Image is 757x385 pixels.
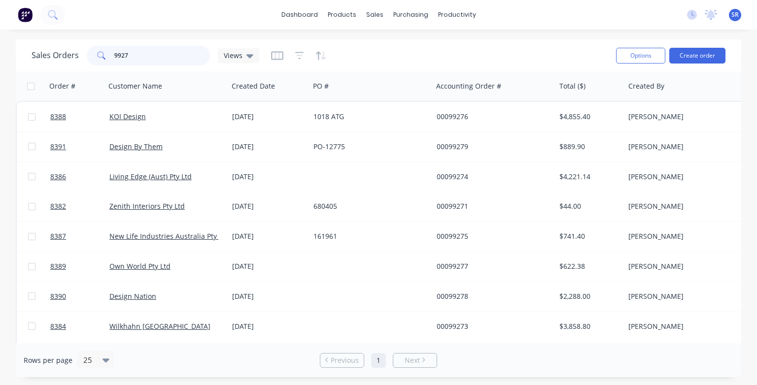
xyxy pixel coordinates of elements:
[50,142,66,152] span: 8391
[109,142,163,151] a: Design By Them
[50,312,109,341] a: 8384
[232,142,306,152] div: [DATE]
[628,112,738,122] div: [PERSON_NAME]
[559,291,617,301] div: $2,288.00
[50,102,109,131] a: 8388
[313,231,423,241] div: 161961
[313,142,423,152] div: PO-12775
[559,201,617,211] div: $44.00
[50,341,109,371] a: 8383
[437,291,546,301] div: 00099278
[232,112,306,122] div: [DATE]
[50,291,66,301] span: 8390
[316,353,441,368] ul: Pagination
[50,261,66,271] span: 8389
[109,172,192,181] a: Living Edge (Aust) Pty Ltd
[559,81,585,91] div: Total ($)
[50,172,66,182] span: 8386
[232,261,306,271] div: [DATE]
[559,142,617,152] div: $889.90
[50,282,109,311] a: 8390
[437,231,546,241] div: 00099275
[437,321,546,331] div: 00099273
[108,81,162,91] div: Customer Name
[232,231,306,241] div: [DATE]
[109,201,185,211] a: Zenith Interiors Pty Ltd
[436,81,501,91] div: Accounting Order #
[232,201,306,211] div: [DATE]
[313,112,423,122] div: 1018 ATG
[50,201,66,211] span: 8382
[50,192,109,221] a: 8382
[628,261,738,271] div: [PERSON_NAME]
[628,321,738,331] div: [PERSON_NAME]
[50,162,109,192] a: 8386
[323,7,361,22] div: products
[437,172,546,182] div: 00099274
[50,112,66,122] span: 8388
[331,355,359,365] span: Previous
[109,231,229,241] a: New Life Industries Australia Pty Ltd
[50,132,109,161] a: 8391
[669,48,725,64] button: Create order
[114,46,210,65] input: Search...
[313,81,329,91] div: PO #
[50,252,109,281] a: 8389
[628,291,738,301] div: [PERSON_NAME]
[24,355,72,365] span: Rows per page
[50,222,109,251] a: 8387
[109,112,146,121] a: KOI Design
[49,81,75,91] div: Order #
[559,231,617,241] div: $741.40
[433,7,481,22] div: productivity
[405,355,420,365] span: Next
[232,172,306,182] div: [DATE]
[628,142,738,152] div: [PERSON_NAME]
[109,261,171,271] a: Own World Pty Ltd
[18,7,33,22] img: Factory
[559,112,617,122] div: $4,855.40
[50,231,66,241] span: 8387
[559,321,617,331] div: $3,858.80
[276,7,323,22] a: dashboard
[109,291,156,301] a: Design Nation
[628,172,738,182] div: [PERSON_NAME]
[628,201,738,211] div: [PERSON_NAME]
[50,321,66,331] span: 8384
[559,172,617,182] div: $4,221.14
[628,81,664,91] div: Created By
[32,51,79,60] h1: Sales Orders
[559,261,617,271] div: $622.38
[313,201,423,211] div: 680405
[232,291,306,301] div: [DATE]
[320,355,364,365] a: Previous page
[224,50,242,61] span: Views
[437,201,546,211] div: 00099271
[371,353,386,368] a: Page 1 is your current page
[616,48,665,64] button: Options
[232,321,306,331] div: [DATE]
[437,112,546,122] div: 00099276
[232,81,275,91] div: Created Date
[388,7,433,22] div: purchasing
[393,355,437,365] a: Next page
[437,142,546,152] div: 00099279
[361,7,388,22] div: sales
[437,261,546,271] div: 00099277
[109,321,210,331] a: Wilkhahn [GEOGRAPHIC_DATA]
[628,231,738,241] div: [PERSON_NAME]
[731,10,739,19] span: SR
